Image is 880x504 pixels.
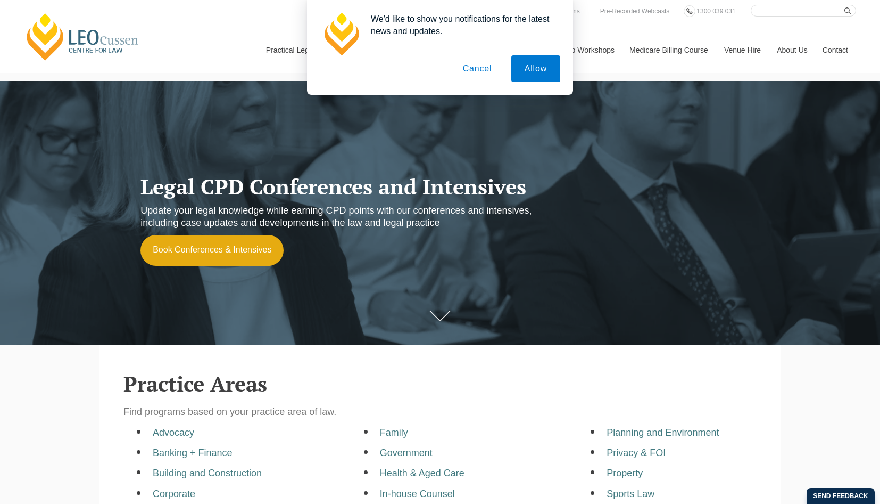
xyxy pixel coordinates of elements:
[140,205,560,230] p: Update your legal knowledge while earning CPD points with our conferences and intensives, includi...
[511,55,560,82] button: Allow
[450,55,505,82] button: Cancel
[380,427,408,438] a: Family
[153,468,262,478] a: Building and Construction
[362,13,560,37] div: We'd like to show you notifications for the latest news and updates.
[607,468,643,478] a: Property
[607,489,654,499] a: Sports Law
[380,489,455,499] a: In-house Counsel
[153,489,195,499] a: Corporate
[140,175,560,198] h1: Legal CPD Conferences and Intensives
[607,427,719,438] a: Planning and Environment
[320,13,362,55] img: notification icon
[140,235,284,266] a: Book Conferences & Intensives
[123,406,757,418] p: Find programs based on your practice area of law.
[153,448,233,458] a: Banking + Finance
[380,448,433,458] a: Government
[153,427,194,438] a: Advocacy
[380,468,464,478] a: Health & Aged Care
[607,448,666,458] a: Privacy & FOI
[123,372,757,395] h2: Practice Areas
